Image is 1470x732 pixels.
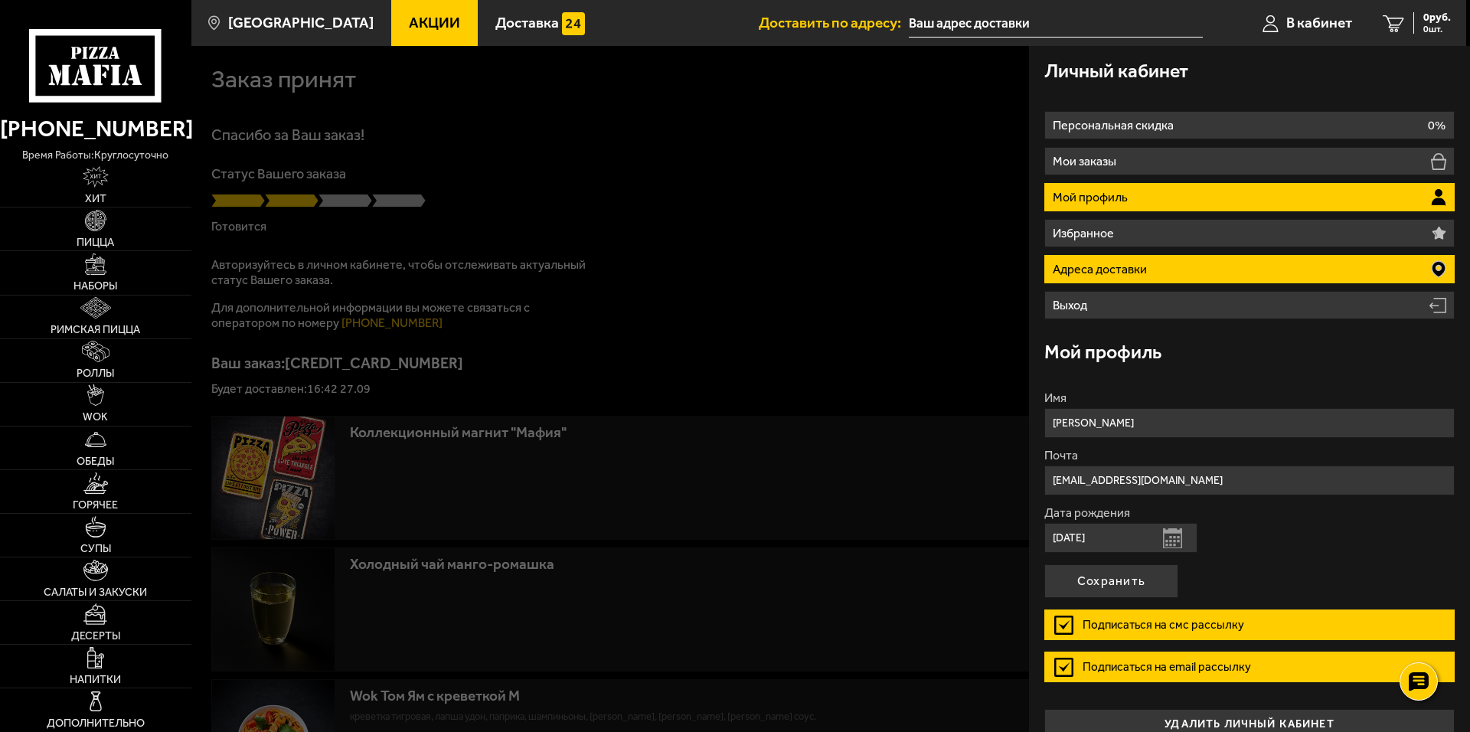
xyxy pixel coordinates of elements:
[83,412,108,423] span: WOK
[71,631,120,642] span: Десерты
[51,325,140,335] span: Римская пицца
[1044,507,1455,519] label: Дата рождения
[1044,466,1455,495] input: Ваш e-mail
[73,500,118,511] span: Горячее
[1423,25,1451,34] span: 0 шт.
[1053,227,1118,240] p: Избранное
[1286,15,1352,30] span: В кабинет
[47,718,145,729] span: Дополнительно
[1044,408,1455,438] input: Ваше имя
[1044,652,1455,682] label: Подписаться на email рассылку
[77,368,114,379] span: Роллы
[1053,299,1091,312] p: Выход
[85,194,106,204] span: Хит
[1044,61,1188,80] h3: Личный кабинет
[73,281,117,292] span: Наборы
[1044,449,1455,462] label: Почта
[409,15,460,30] span: Акции
[44,587,147,598] span: Салаты и закуски
[759,15,909,30] span: Доставить по адресу:
[80,544,111,554] span: Супы
[1053,155,1120,168] p: Мои заказы
[1053,263,1151,276] p: Адреса доставки
[562,12,585,35] img: 15daf4d41897b9f0e9f617042186c801.svg
[1423,12,1451,23] span: 0 руб.
[1044,392,1455,404] label: Имя
[909,9,1203,38] input: Ваш адрес доставки
[1044,609,1455,640] label: Подписаться на смс рассылку
[1053,191,1132,204] p: Мой профиль
[495,15,559,30] span: Доставка
[77,237,114,248] span: Пицца
[1053,119,1178,132] p: Персональная скидка
[1044,342,1161,361] h3: Мой профиль
[77,456,114,467] span: Обеды
[1428,119,1445,132] p: 0%
[228,15,374,30] span: [GEOGRAPHIC_DATA]
[70,675,121,685] span: Напитки
[1044,523,1197,553] input: Ваша дата рождения
[1044,564,1178,598] button: Сохранить
[1163,528,1182,548] button: Открыть календарь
